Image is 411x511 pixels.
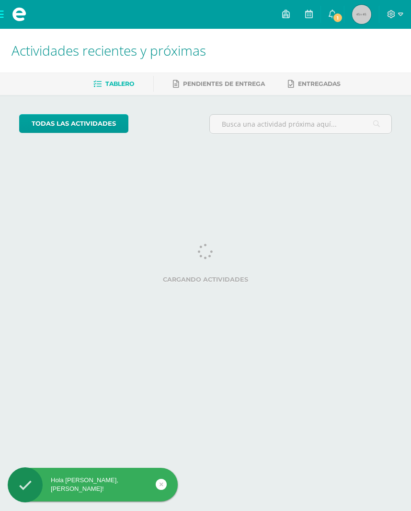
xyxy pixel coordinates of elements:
img: 45x45 [352,5,371,24]
span: Actividades recientes y próximas [11,41,206,59]
input: Busca una actividad próxima aquí... [210,115,391,133]
span: Entregadas [298,80,341,87]
label: Cargando actividades [19,276,392,283]
a: Pendientes de entrega [173,76,265,92]
a: Entregadas [288,76,341,92]
a: Tablero [93,76,134,92]
span: Tablero [105,80,134,87]
a: todas las Actividades [19,114,128,133]
span: Pendientes de entrega [183,80,265,87]
div: Hola [PERSON_NAME], [PERSON_NAME]! [8,476,178,493]
span: 1 [332,12,343,23]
